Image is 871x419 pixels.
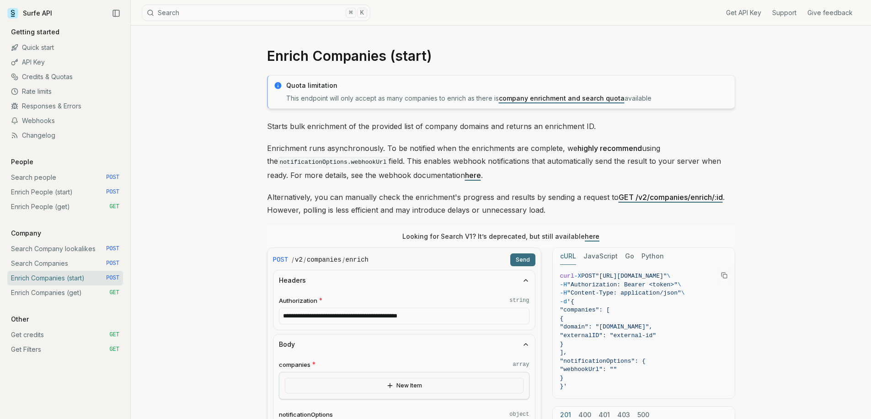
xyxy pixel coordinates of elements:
[7,229,45,238] p: Company
[7,128,123,143] a: Changelog
[7,70,123,84] a: Credits & Quotas
[596,273,667,279] span: "[URL][DOMAIN_NAME]"
[641,248,664,265] button: Python
[560,306,610,313] span: "companies": [
[567,281,678,288] span: "Authorization: Bearer <token>"
[279,410,333,419] span: notificationOptions
[109,203,119,210] span: GET
[7,285,123,300] a: Enrich Companies (get) GET
[560,273,574,279] span: curl
[267,48,735,64] h1: Enrich Companies (start)
[7,113,123,128] a: Webhooks
[681,290,685,296] span: \
[402,232,599,241] p: Looking for Search V1? It’s deprecated, but still available
[109,346,119,353] span: GET
[560,323,653,330] span: "domain": "[DOMAIN_NAME]",
[286,94,729,103] p: This endpoint will only accept as many companies to enrich as there is available
[273,334,535,355] button: Body
[106,274,119,282] span: POST
[567,290,681,296] span: "Content-Type: application/json"
[304,255,306,264] span: /
[109,331,119,338] span: GET
[342,255,345,264] span: /
[807,8,853,17] a: Give feedback
[726,8,761,17] a: Get API Key
[772,8,796,17] a: Support
[567,298,574,305] span: '{
[581,273,595,279] span: POST
[346,255,369,264] code: enrich
[267,191,735,216] p: Alternatively, you can manually check the enrichment's progress and results by sending a request ...
[625,248,634,265] button: Go
[106,174,119,181] span: POST
[273,270,535,290] button: Headers
[7,6,52,20] a: Surfe API
[560,332,657,339] span: "externalID": "external-id"
[560,281,567,288] span: -H
[560,349,567,356] span: ],
[7,242,123,256] a: Search Company lookalikes POST
[295,255,303,264] code: v2
[267,142,735,182] p: Enrichment runs asynchronously. To be notified when the enrichments are complete, we using the fi...
[574,273,582,279] span: -X
[667,273,671,279] span: \
[678,281,681,288] span: \
[585,232,599,240] a: here
[583,248,618,265] button: JavaScript
[560,341,564,348] span: }
[109,289,119,296] span: GET
[560,358,646,365] span: "notificationOptions": {
[7,199,123,214] a: Enrich People (get) GET
[267,120,735,133] p: Starts bulk enrichment of the provided list of company domains and returns an enrichment ID.
[7,157,37,167] p: People
[560,315,564,322] span: {
[509,297,529,304] code: string
[510,253,535,266] button: Send
[560,383,567,390] span: }'
[7,256,123,271] a: Search Companies POST
[560,298,567,305] span: -d
[717,269,731,282] button: Copy Text
[285,378,524,393] button: New Item
[346,8,356,18] kbd: ⌘
[142,5,370,21] button: Search⌘K
[292,255,294,264] span: /
[7,342,123,357] a: Get Filters GET
[106,260,119,267] span: POST
[7,27,63,37] p: Getting started
[7,315,32,324] p: Other
[7,170,123,185] a: Search people POST
[509,411,529,418] code: object
[7,55,123,70] a: API Key
[106,188,119,196] span: POST
[279,296,317,305] span: Authorization
[286,81,729,90] p: Quota limitation
[7,271,123,285] a: Enrich Companies (start) POST
[560,290,567,296] span: -H
[106,245,119,252] span: POST
[560,366,617,373] span: "webhookUrl": ""
[619,193,723,202] a: GET /v2/companies/enrich/:id
[560,375,564,381] span: }
[499,94,625,102] a: company enrichment and search quota
[7,99,123,113] a: Responses & Errors
[7,84,123,99] a: Rate limits
[273,255,289,264] span: POST
[577,144,642,153] strong: highly recommend
[7,40,123,55] a: Quick start
[560,248,576,265] button: cURL
[357,8,367,18] kbd: K
[7,185,123,199] a: Enrich People (start) POST
[307,255,342,264] code: companies
[465,171,481,180] a: here
[278,157,389,167] code: notificationOptions.webhookUrl
[513,361,529,368] code: array
[279,360,310,369] span: companies
[7,328,123,342] a: Get credits GET
[109,6,123,20] button: Collapse Sidebar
